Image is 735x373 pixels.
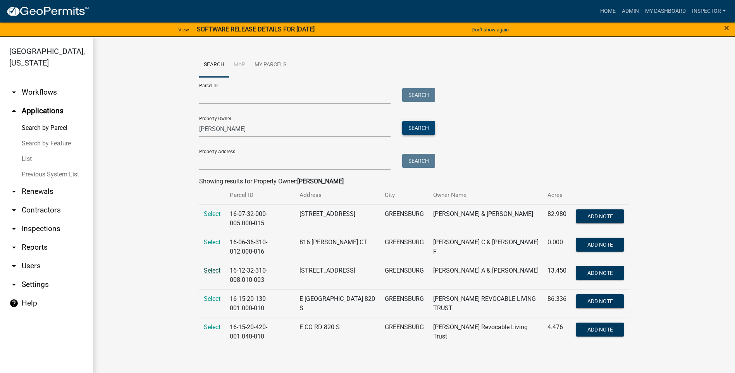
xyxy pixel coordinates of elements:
[199,177,629,186] div: Showing results for Property Owner:
[543,186,571,204] th: Acres
[9,243,19,252] i: arrow_drop_down
[380,289,429,318] td: GREENSBURG
[225,204,295,233] td: 16-07-32-000-005.000-015
[576,294,624,308] button: Add Note
[9,88,19,97] i: arrow_drop_down
[175,23,192,36] a: View
[543,204,571,233] td: 82.980
[429,204,543,233] td: [PERSON_NAME] & [PERSON_NAME]
[199,53,229,78] a: Search
[576,238,624,252] button: Add Note
[295,289,380,318] td: E [GEOGRAPHIC_DATA] 820 S
[380,261,429,289] td: GREENSBURG
[543,233,571,261] td: 0.000
[380,186,429,204] th: City
[9,187,19,196] i: arrow_drop_down
[380,204,429,233] td: GREENSBURG
[402,121,435,135] button: Search
[429,186,543,204] th: Owner Name
[543,289,571,318] td: 86.336
[587,241,613,247] span: Add Note
[204,267,220,274] a: Select
[9,106,19,116] i: arrow_drop_up
[297,178,344,185] strong: [PERSON_NAME]
[724,22,729,33] span: ×
[225,186,295,204] th: Parcel ID
[543,318,571,346] td: 4.476
[587,326,613,332] span: Add Note
[543,261,571,289] td: 13.450
[295,261,380,289] td: [STREET_ADDRESS]
[295,233,380,261] td: 816 [PERSON_NAME] CT
[250,53,291,78] a: My Parcels
[9,280,19,289] i: arrow_drop_down
[576,266,624,280] button: Add Note
[204,323,220,331] a: Select
[642,4,689,19] a: My Dashboard
[587,298,613,304] span: Add Note
[9,299,19,308] i: help
[576,323,624,337] button: Add Note
[9,205,19,215] i: arrow_drop_down
[429,289,543,318] td: [PERSON_NAME] REVOCABLE LIVING TRUST
[225,261,295,289] td: 16-12-32-310-008.010-003
[204,295,220,302] a: Select
[204,210,220,218] a: Select
[225,233,295,261] td: 16-06-36-310-012.000-016
[619,4,642,19] a: Admin
[724,23,729,33] button: Close
[204,238,220,246] a: Select
[402,154,435,168] button: Search
[295,318,380,346] td: E CO RD 820 S
[429,318,543,346] td: [PERSON_NAME] Revocable Living Trust
[689,4,729,19] a: Inspector
[429,233,543,261] td: [PERSON_NAME] C & [PERSON_NAME] F
[576,209,624,223] button: Add Note
[597,4,619,19] a: Home
[9,224,19,233] i: arrow_drop_down
[468,23,512,36] button: Don't show again
[587,213,613,219] span: Add Note
[225,289,295,318] td: 16-15-20-130-001.000-010
[380,233,429,261] td: GREENSBURG
[295,186,380,204] th: Address
[429,261,543,289] td: [PERSON_NAME] A & [PERSON_NAME]
[225,318,295,346] td: 16-15-20-420-001.040-010
[295,204,380,233] td: [STREET_ADDRESS]
[197,26,315,33] strong: SOFTWARE RELEASE DETAILS FOR [DATE]
[9,261,19,271] i: arrow_drop_down
[402,88,435,102] button: Search
[587,269,613,276] span: Add Note
[380,318,429,346] td: GREENSBURG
